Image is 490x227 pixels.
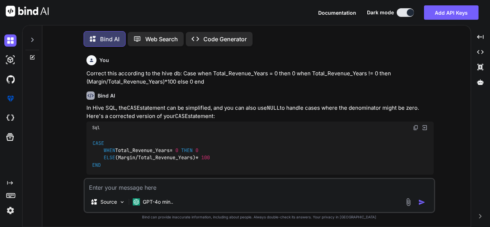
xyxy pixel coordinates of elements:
p: Web Search [145,35,178,43]
span: 0 [175,147,178,153]
span: ELSE [104,155,115,161]
img: GPT-4o mini [133,198,140,205]
span: THEN [181,147,193,153]
span: CASE [93,140,104,146]
span: WHEN [104,147,115,153]
img: premium [4,93,17,105]
span: Dark mode [367,9,394,16]
p: This version checks if is zero and returns in that case. If it's not zero, it calculates the marg... [86,178,434,202]
img: copy [413,125,419,131]
code: NULL [267,104,280,112]
span: 100 [201,155,210,161]
p: GPT-4o min.. [143,198,173,205]
img: Pick Models [119,199,125,205]
img: icon [418,199,425,206]
button: Add API Keys [424,5,479,20]
img: cloudideIcon [4,112,17,124]
span: = [170,147,173,153]
code: CASE [175,113,188,120]
img: settings [4,204,17,217]
p: Correct this according to the hive db: Case when Total_Revenue_Years = 0 then 0 when Total_Revenu... [86,70,434,86]
h6: You [99,57,109,64]
code: CASE [127,104,140,112]
span: Documentation [318,10,356,16]
h6: Bind AI [98,92,115,99]
span: Sql [92,125,100,131]
p: In Hive SQL, the statement can be simplified, and you can also use to handle cases where the deno... [86,104,434,120]
p: Source [100,198,117,205]
p: Code Generator [203,35,247,43]
p: Bind AI [100,35,119,43]
img: githubDark [4,73,17,85]
img: Bind AI [6,6,49,16]
span: / [135,155,138,161]
img: darkAi-studio [4,54,17,66]
span: END [92,162,101,168]
img: Open in Browser [421,124,428,131]
img: attachment [404,198,413,206]
span: 0 [195,147,198,153]
button: Documentation [318,9,356,16]
code: Total_Revenue_Years (Margin Total_Revenue_Years) [92,139,213,169]
img: darkChat [4,34,17,47]
p: Bind can provide inaccurate information, including about people. Always double-check its answers.... [84,214,435,220]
